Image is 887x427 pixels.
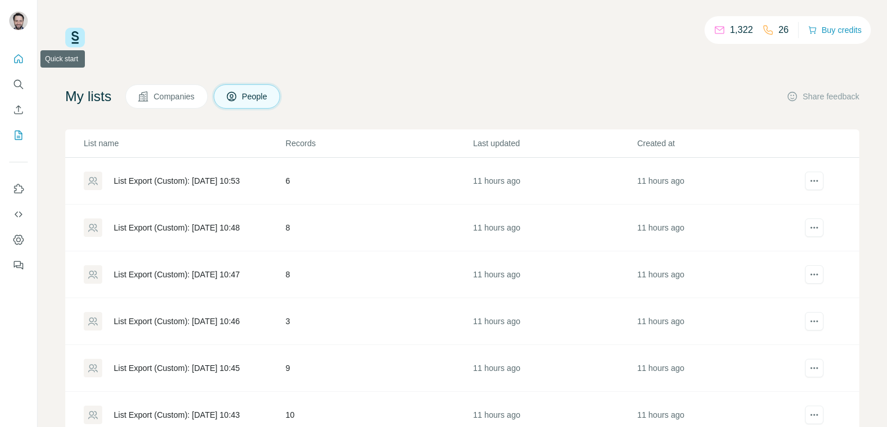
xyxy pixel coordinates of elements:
span: Companies [154,91,196,102]
td: 11 hours ago [636,298,800,345]
button: Share feedback [787,91,859,102]
p: 1,322 [730,23,753,37]
td: 11 hours ago [472,298,636,345]
div: List Export (Custom): [DATE] 10:45 [114,362,240,374]
img: Avatar [9,12,28,30]
button: Search [9,74,28,95]
td: 6 [285,158,473,205]
button: actions [805,359,823,377]
button: actions [805,172,823,190]
div: List Export (Custom): [DATE] 10:53 [114,175,240,187]
button: Quick start [9,49,28,69]
p: List name [84,138,285,149]
td: 8 [285,205,473,251]
td: 11 hours ago [472,205,636,251]
button: My lists [9,125,28,146]
td: 11 hours ago [636,205,800,251]
td: 8 [285,251,473,298]
td: 9 [285,345,473,392]
button: Feedback [9,255,28,276]
button: actions [805,406,823,424]
td: 11 hours ago [636,158,800,205]
button: Use Surfe API [9,204,28,225]
div: List Export (Custom): [DATE] 10:47 [114,269,240,280]
td: 11 hours ago [472,251,636,298]
p: Created at [637,138,800,149]
div: List Export (Custom): [DATE] 10:46 [114,315,240,327]
p: 26 [778,23,789,37]
button: actions [805,265,823,284]
p: Records [286,138,472,149]
td: 11 hours ago [636,251,800,298]
button: actions [805,218,823,237]
img: Surfe Logo [65,28,85,47]
td: 3 [285,298,473,345]
button: Buy credits [808,22,862,38]
h4: My lists [65,87,111,106]
button: Enrich CSV [9,99,28,120]
button: Use Surfe on LinkedIn [9,179,28,199]
div: List Export (Custom): [DATE] 10:43 [114,409,240,421]
button: actions [805,312,823,331]
td: 11 hours ago [472,345,636,392]
td: 11 hours ago [472,158,636,205]
button: Dashboard [9,229,28,250]
span: People [242,91,269,102]
p: Last updated [473,138,636,149]
div: List Export (Custom): [DATE] 10:48 [114,222,240,233]
td: 11 hours ago [636,345,800,392]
